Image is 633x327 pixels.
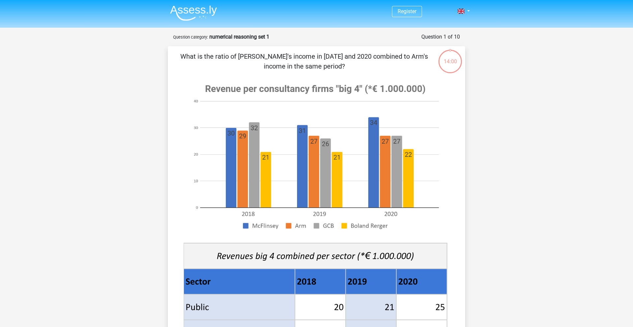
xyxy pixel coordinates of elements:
[170,5,217,21] img: Assessly
[178,51,430,71] p: What is the ratio of [PERSON_NAME]'s income in [DATE] and 2020 combined to Arm's income in the sa...
[209,34,269,40] strong: numerical reasoning set 1
[173,35,208,40] small: Question category:
[421,33,460,41] div: Question 1 of 10
[438,49,463,66] div: 14:00
[398,8,416,15] a: Register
